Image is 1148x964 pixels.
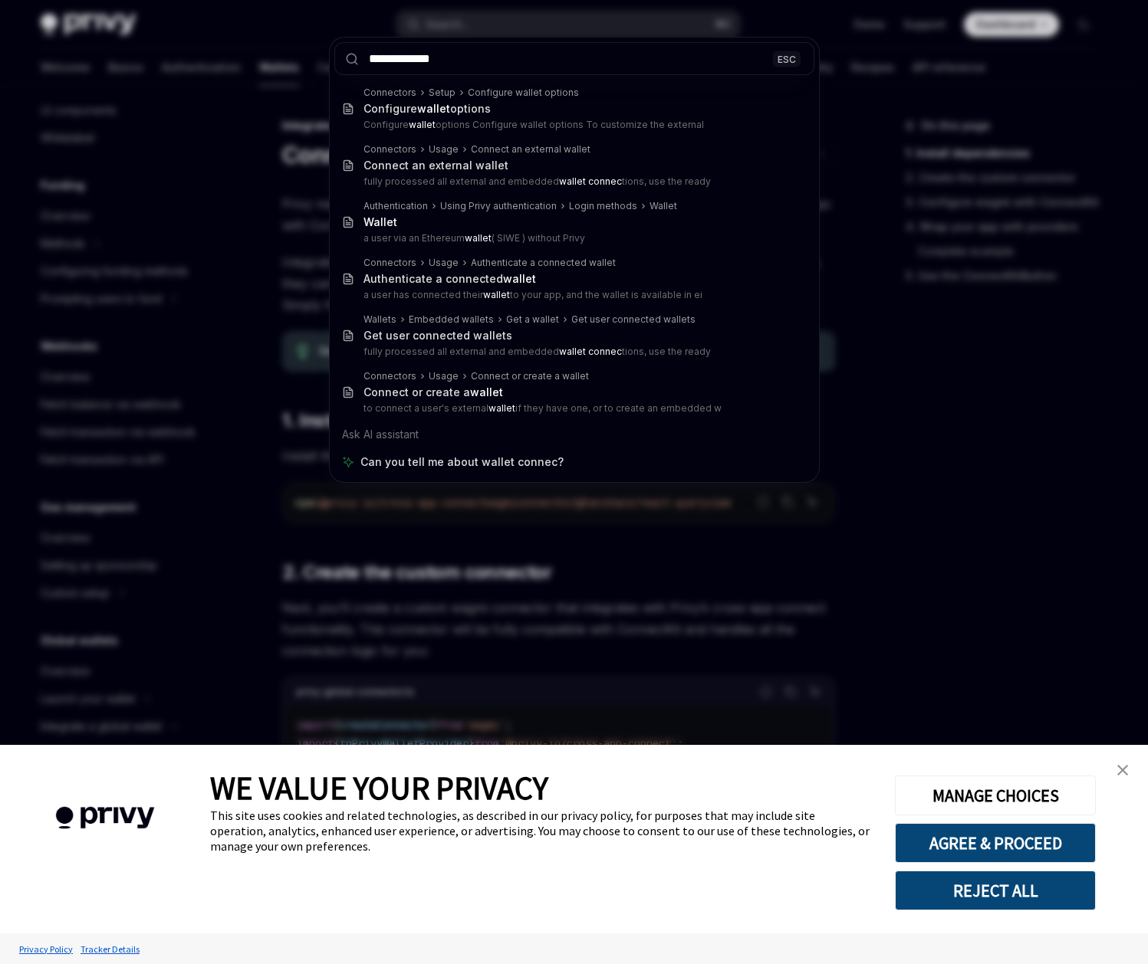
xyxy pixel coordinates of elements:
img: company logo [23,785,187,851]
div: Ask AI assistant [334,421,814,448]
p: fully processed all external and embedded tions, use the ready [363,175,782,188]
div: Connectors [363,257,416,269]
b: wallet [417,102,450,115]
div: Wallets [363,313,396,326]
p: a user has connected their to your app, and the wallet is available in ei [363,289,782,301]
div: Usage [429,257,459,269]
b: wallet [503,272,536,285]
a: Privacy Policy [15,936,77,962]
div: Configure options [363,102,491,116]
span: WE VALUE YOUR PRIVACY [210,768,548,808]
div: ESC [773,51,801,67]
img: close banner [1117,765,1128,775]
div: Setup [429,87,456,99]
div: Connectors [363,87,416,99]
div: Connect an external wallet [471,143,590,156]
p: a user via an Ethereum ( SIWE ) without Privy [363,232,782,244]
button: REJECT ALL [895,871,1096,910]
b: Wallet [363,215,397,228]
div: Connectors [363,370,416,382]
div: Get a wallet [506,313,559,326]
a: close banner [1107,755,1138,785]
button: MANAGE CHOICES [895,775,1096,815]
div: Wallet [650,200,677,212]
a: Tracker Details [77,936,143,962]
div: Using Privy authentication [440,200,557,212]
b: wallet [488,402,515,414]
div: Authenticate a connected wallet [471,257,616,269]
div: This site uses cookies and related technologies, as described in our privacy policy, for purposes... [210,808,872,854]
b: wallet [483,289,510,300]
button: AGREE & PROCEED [895,823,1096,863]
div: Usage [429,370,459,382]
div: Get user connected wallets [363,329,512,343]
b: wallet [470,385,503,398]
div: Connect an external wallet [363,159,508,172]
div: Connectors [363,143,416,156]
b: wallet [465,232,492,244]
div: Connect or create a [363,385,503,399]
div: Authentication [363,200,428,212]
div: Usage [429,143,459,156]
p: to connect a user's external if they have one, or to create an embedded w [363,402,782,415]
p: fully processed all external and embedded tions, use the ready [363,346,782,358]
div: Embedded wallets [409,313,494,326]
p: Configure options Configure wallet options To customize the external [363,119,782,131]
div: Get user connected wallets [571,313,696,326]
span: Can you tell me about wallet connec? [360,454,564,470]
div: Configure wallet options [468,87,579,99]
div: Connect or create a wallet [471,370,589,382]
div: Authenticate a connected [363,272,536,286]
b: wallet connec [559,175,622,187]
div: Login methods [569,200,637,212]
b: wallet connec [559,346,622,357]
b: wallet [409,119,436,130]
